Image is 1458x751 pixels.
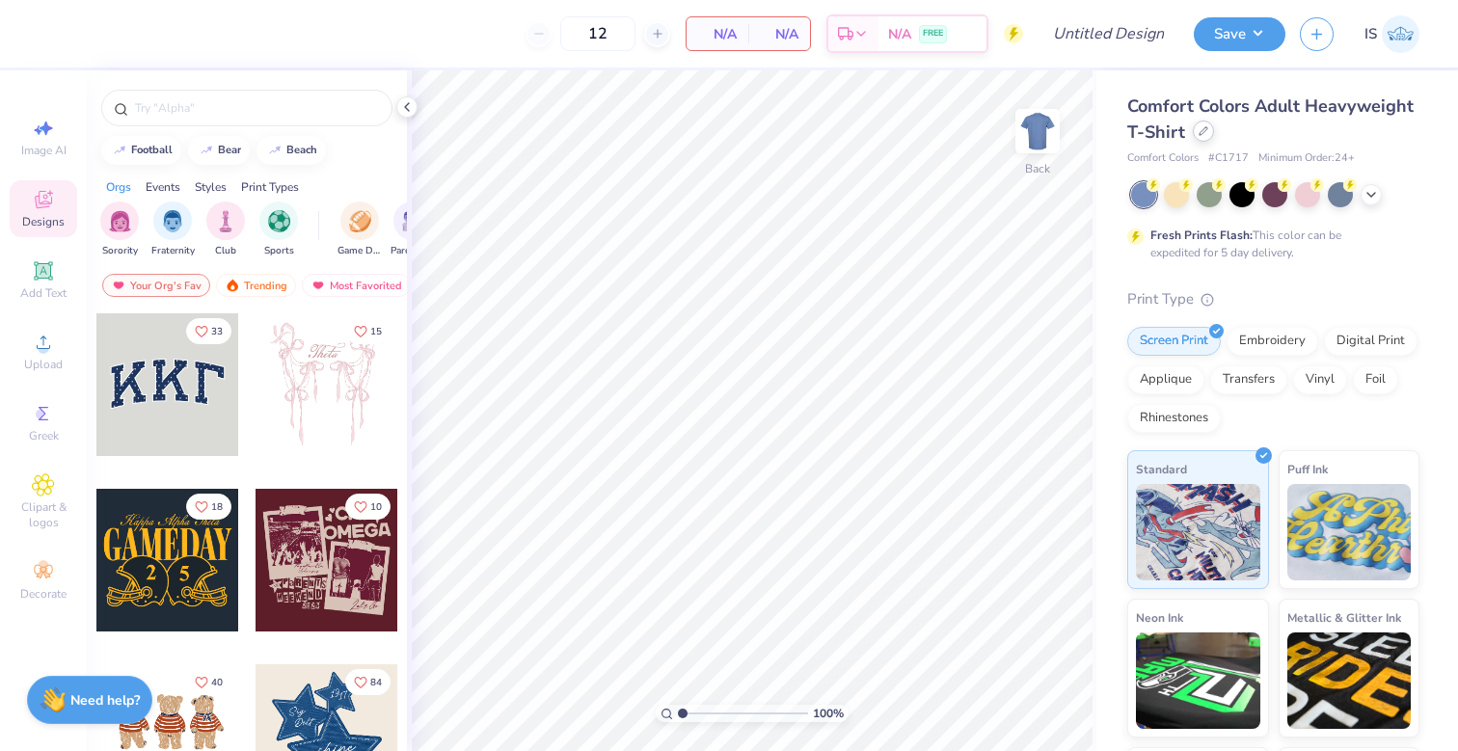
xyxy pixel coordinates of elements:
img: Neon Ink [1136,632,1260,729]
input: Untitled Design [1038,14,1179,53]
span: Designs [22,214,65,229]
span: Game Day [337,244,382,258]
div: This color can be expedited for 5 day delivery. [1150,227,1388,261]
span: 100 % [813,705,844,722]
div: bear [218,145,241,155]
span: Comfort Colors Adult Heavyweight T-Shirt [1127,94,1414,144]
button: filter button [206,201,245,258]
div: Vinyl [1293,365,1347,394]
img: Standard [1136,484,1260,580]
span: Puff Ink [1287,459,1328,479]
button: Like [345,669,391,695]
button: Like [186,494,231,520]
img: Puff Ink [1287,484,1412,580]
img: Ishnaa Sachdev [1382,15,1419,53]
span: Minimum Order: 24 + [1258,150,1355,167]
img: Sorority Image [109,210,131,232]
span: 18 [211,502,223,512]
button: Like [186,669,231,695]
div: Foil [1353,365,1398,394]
span: Sports [264,244,294,258]
img: trend_line.gif [199,145,214,156]
div: Applique [1127,365,1204,394]
span: Standard [1136,459,1187,479]
img: most_fav.gif [111,279,126,292]
span: 33 [211,327,223,336]
a: IS [1364,15,1419,53]
span: Comfort Colors [1127,150,1199,167]
span: Image AI [21,143,67,158]
strong: Need help? [70,691,140,710]
div: Print Types [241,178,299,196]
div: filter for Fraternity [151,201,195,258]
input: Try "Alpha" [133,98,380,118]
div: Transfers [1210,365,1287,394]
img: Metallic & Glitter Ink [1287,632,1412,729]
span: 10 [370,502,382,512]
div: football [131,145,173,155]
span: Clipart & logos [10,499,77,530]
button: filter button [259,201,298,258]
button: football [101,136,181,165]
div: Your Org's Fav [102,274,210,297]
div: Screen Print [1127,327,1221,356]
span: 84 [370,678,382,687]
div: Digital Print [1324,327,1417,356]
button: bear [188,136,250,165]
span: Metallic & Glitter Ink [1287,607,1401,628]
button: filter button [391,201,435,258]
div: Events [146,178,180,196]
div: Rhinestones [1127,404,1221,433]
span: N/A [888,24,911,44]
span: 15 [370,327,382,336]
span: IS [1364,23,1377,45]
img: trend_line.gif [267,145,283,156]
input: – – [560,16,635,51]
span: N/A [760,24,798,44]
img: most_fav.gif [310,279,326,292]
button: Save [1194,17,1285,51]
img: Club Image [215,210,236,232]
div: Back [1025,160,1050,177]
div: Orgs [106,178,131,196]
span: FREE [923,27,943,40]
div: filter for Parent's Weekend [391,201,435,258]
button: filter button [100,201,139,258]
span: Club [215,244,236,258]
img: Back [1018,112,1057,150]
span: Upload [24,357,63,372]
div: filter for Club [206,201,245,258]
img: trend_line.gif [112,145,127,156]
img: Fraternity Image [162,210,183,232]
span: 40 [211,678,223,687]
img: Sports Image [268,210,290,232]
div: filter for Sports [259,201,298,258]
span: Parent's Weekend [391,244,435,258]
span: Neon Ink [1136,607,1183,628]
span: # C1717 [1208,150,1249,167]
img: trending.gif [225,279,240,292]
div: filter for Sorority [100,201,139,258]
span: Decorate [20,586,67,602]
span: Greek [29,428,59,443]
button: Like [186,318,231,344]
span: Add Text [20,285,67,301]
img: Game Day Image [349,210,371,232]
div: Print Type [1127,288,1419,310]
img: Parent's Weekend Image [402,210,424,232]
button: filter button [151,201,195,258]
div: filter for Game Day [337,201,382,258]
strong: Fresh Prints Flash: [1150,228,1253,243]
span: Fraternity [151,244,195,258]
div: Styles [195,178,227,196]
button: Like [345,494,391,520]
span: Sorority [102,244,138,258]
div: Most Favorited [302,274,411,297]
button: filter button [337,201,382,258]
button: beach [256,136,326,165]
div: Embroidery [1227,327,1318,356]
div: Trending [216,274,296,297]
div: beach [286,145,317,155]
button: Like [345,318,391,344]
span: N/A [698,24,737,44]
